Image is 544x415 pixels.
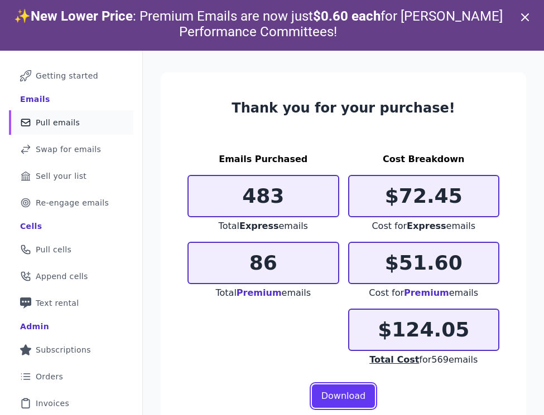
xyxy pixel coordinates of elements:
[219,221,308,231] span: Total emails
[9,110,133,135] a: Pull emails
[9,291,133,315] a: Text rental
[404,287,449,298] span: Premium
[36,371,63,382] span: Orders
[36,398,69,409] span: Invoices
[349,185,499,207] p: $72.45
[9,264,133,289] a: Append cells
[372,221,475,231] span: Cost for emails
[9,237,133,262] a: Pull cells
[36,271,88,282] span: Append cells
[9,191,133,215] a: Re-engage emails
[215,287,311,298] span: Total emails
[237,287,282,298] span: Premium
[348,153,500,166] h3: Cost Breakdown
[9,364,133,389] a: Orders
[369,354,419,365] span: Total Cost
[36,244,71,255] span: Pull cells
[407,221,446,231] span: Express
[189,252,338,274] p: 86
[349,252,499,274] p: $51.60
[189,185,338,207] p: 483
[36,70,98,81] span: Getting started
[36,117,80,128] span: Pull emails
[9,137,133,162] a: Swap for emails
[349,319,499,341] p: $124.05
[36,170,86,182] span: Sell your list
[369,287,478,298] span: Cost for emails
[20,321,49,332] div: Admin
[187,153,339,166] h3: Emails Purchased
[239,221,279,231] span: Express
[36,297,79,309] span: Text rental
[9,338,133,362] a: Subscriptions
[187,99,499,117] h3: Thank you for your purchase!
[36,144,101,155] span: Swap for emails
[312,384,375,408] a: Download
[369,354,478,365] span: for 569 emails
[9,164,133,188] a: Sell your list
[9,64,133,88] a: Getting started
[36,344,91,355] span: Subscriptions
[20,221,42,232] div: Cells
[36,197,109,208] span: Re-engage emails
[20,94,50,105] div: Emails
